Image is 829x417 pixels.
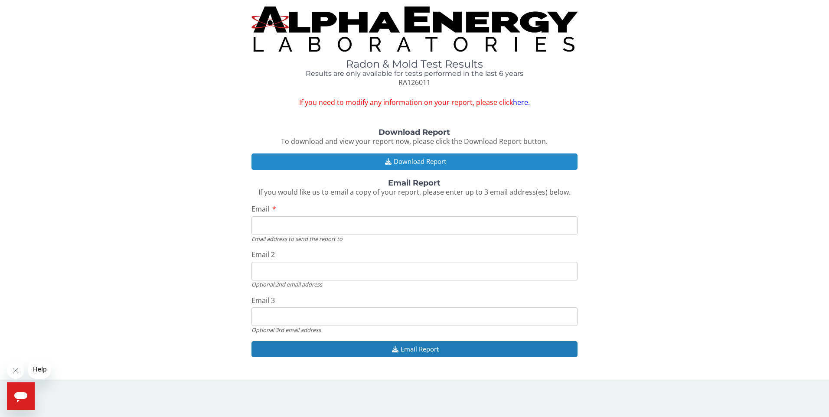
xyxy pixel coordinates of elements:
iframe: Button to launch messaging window [7,382,35,410]
iframe: Message from company [28,360,51,379]
img: TightCrop.jpg [251,7,578,52]
span: If you would like us to email a copy of your report, please enter up to 3 email address(es) below. [258,187,571,197]
iframe: Close message [7,362,24,379]
span: If you need to modify any information on your report, please click [251,98,578,108]
strong: Download Report [379,127,450,137]
h1: Radon & Mold Test Results [251,59,578,70]
h4: Results are only available for tests performed in the last 6 years [251,70,578,78]
button: Download Report [251,153,578,169]
button: Email Report [251,341,578,357]
span: Email [251,204,269,214]
span: Email 3 [251,296,275,305]
div: Optional 3rd email address [251,326,578,334]
span: To download and view your report now, please click the Download Report button. [281,137,548,146]
span: Email 2 [251,250,275,259]
span: RA126011 [398,78,431,87]
strong: Email Report [388,178,441,188]
a: here. [513,98,530,107]
div: Optional 2nd email address [251,280,578,288]
div: Email address to send the report to [251,235,578,243]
